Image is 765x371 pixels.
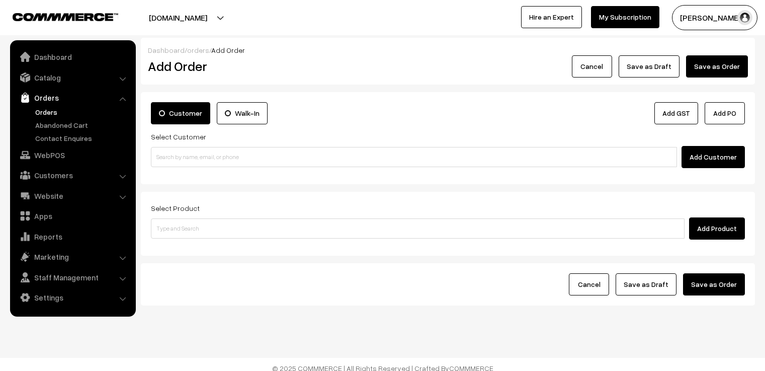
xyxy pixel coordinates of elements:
a: WebPOS [13,146,132,164]
a: Staff Management [13,268,132,286]
a: Orders [13,89,132,107]
button: Add Customer [682,146,745,168]
button: Cancel [572,55,612,78]
a: Dashboard [148,46,185,54]
button: Save as Order [683,273,745,295]
button: [PERSON_NAME] C [672,5,757,30]
a: My Subscription [591,6,659,28]
h2: Add Order [148,58,338,74]
a: Website [13,187,132,205]
a: Dashboard [13,48,132,66]
button: Add Product [689,217,745,240]
a: Contact Enquires [33,133,132,143]
button: Save as Order [686,55,748,78]
label: Select Product [151,203,200,213]
a: Settings [13,288,132,307]
button: Save as Draft [616,273,676,295]
a: Customers [13,166,132,184]
label: Select Customer [151,131,206,142]
label: Walk-In [217,102,268,124]
button: Cancel [569,273,609,295]
div: / / [148,45,748,55]
a: Orders [33,107,132,117]
a: Add GST [654,102,698,124]
img: COMMMERCE [13,13,118,21]
button: Add PO [705,102,745,124]
a: orders [187,46,209,54]
a: Reports [13,228,132,246]
a: Abandoned Cart [33,120,132,130]
input: Search by name, email, or phone [151,147,677,167]
label: Customer [151,102,210,124]
input: Type and Search [151,218,685,239]
button: Save as Draft [619,55,679,78]
a: Catalog [13,68,132,87]
button: [DOMAIN_NAME] [114,5,242,30]
a: COMMMERCE [13,10,101,22]
span: Add Order [211,46,245,54]
a: Apps [13,207,132,225]
img: user [737,10,752,25]
a: Hire an Expert [521,6,582,28]
a: Marketing [13,248,132,266]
